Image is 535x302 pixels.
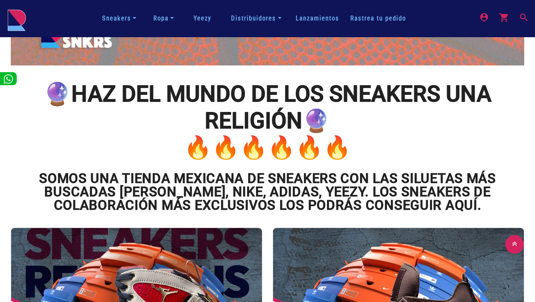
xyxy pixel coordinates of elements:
img: whatsappwhite.png [4,74,13,84]
h1: 🔮Haz del mundo de los sneakers una religión🔮 🔥🔥🔥🔥🔥🔥 [26,81,509,161]
a: logo [7,9,26,28]
a: Lanzamientos [290,14,345,23]
a: Sneakers [99,12,139,25]
a: Yeezy [188,14,217,23]
h2: Somos una tienda mexicana de sneakers con las siluetas más buscadas [PERSON_NAME], Nike, Adidas, ... [26,172,509,212]
mat-icon: person_pin [479,12,488,21]
a: Rastrea tu pedido [345,14,412,23]
mat-icon: shopping_cart [499,12,508,21]
a: Distribuidores [228,12,284,25]
img: logo [7,9,26,31]
a: Ropa [150,12,177,25]
mat-icon: search [519,12,528,21]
